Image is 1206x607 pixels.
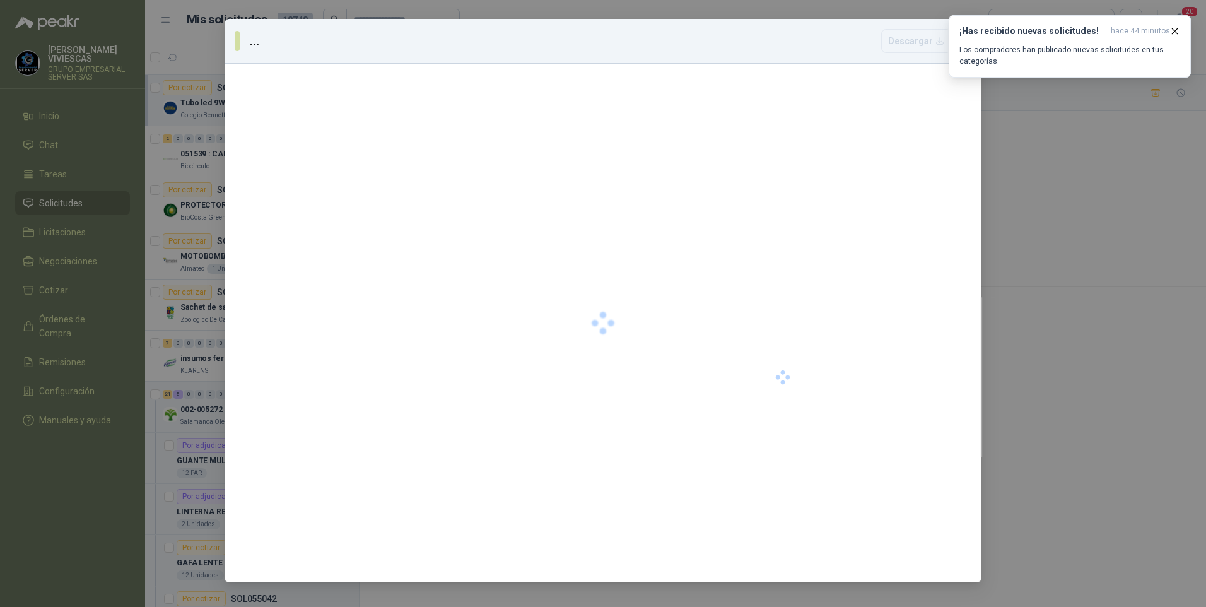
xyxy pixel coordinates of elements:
button: Descargar [881,29,951,53]
span: hace 44 minutos [1111,26,1170,37]
p: Los compradores han publicado nuevas solicitudes en tus categorías. [959,44,1180,67]
h3: ... [250,32,264,50]
h3: ¡Has recibido nuevas solicitudes! [959,26,1106,37]
button: ¡Has recibido nuevas solicitudes!hace 44 minutos Los compradores han publicado nuevas solicitudes... [949,15,1191,78]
